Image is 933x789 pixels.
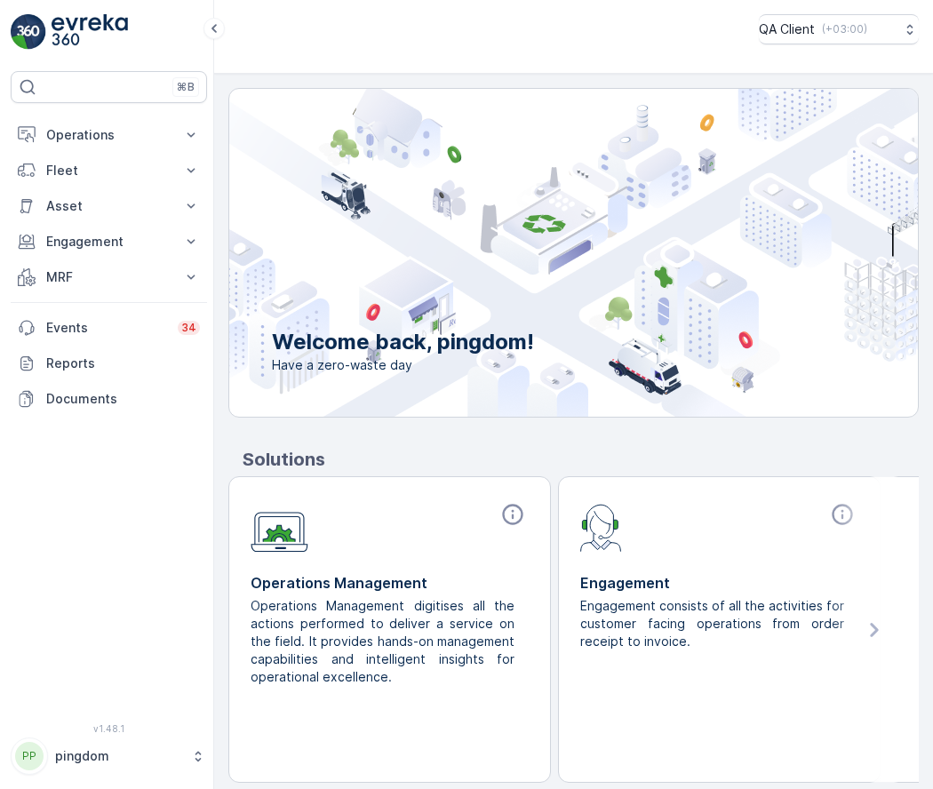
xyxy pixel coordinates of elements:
[580,572,858,594] p: Engagement
[11,737,207,775] button: PPpingdom
[243,446,919,473] p: Solutions
[11,14,46,50] img: logo
[11,346,207,381] a: Reports
[46,268,171,286] p: MRF
[46,319,167,337] p: Events
[46,162,171,179] p: Fleet
[11,723,207,734] span: v 1.48.1
[46,390,200,408] p: Documents
[15,742,44,770] div: PP
[11,153,207,188] button: Fleet
[11,381,207,417] a: Documents
[46,197,171,215] p: Asset
[580,502,622,552] img: module-icon
[759,20,815,38] p: QA Client
[272,356,534,374] span: Have a zero-waste day
[181,321,196,335] p: 34
[822,22,867,36] p: ( +03:00 )
[11,224,207,259] button: Engagement
[177,80,195,94] p: ⌘B
[251,597,514,686] p: Operations Management digitises all the actions performed to deliver a service on the field. It p...
[11,117,207,153] button: Operations
[580,597,844,650] p: Engagement consists of all the activities for customer facing operations from order receipt to in...
[11,188,207,224] button: Asset
[251,572,529,594] p: Operations Management
[46,233,171,251] p: Engagement
[46,126,171,144] p: Operations
[251,502,308,553] img: module-icon
[52,14,128,50] img: logo_light-DOdMpM7g.png
[55,747,182,765] p: pingdom
[759,14,919,44] button: QA Client(+03:00)
[11,259,207,295] button: MRF
[149,89,918,417] img: city illustration
[272,328,534,356] p: Welcome back, pingdom!
[46,355,200,372] p: Reports
[11,310,207,346] a: Events34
